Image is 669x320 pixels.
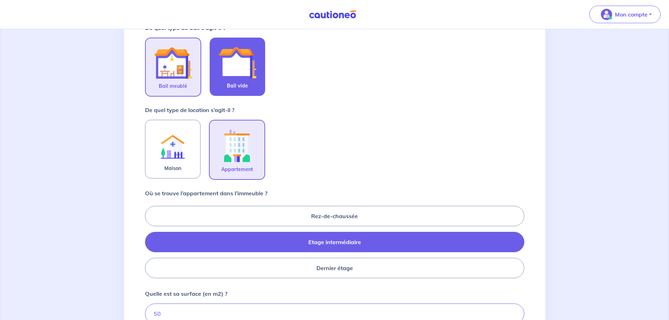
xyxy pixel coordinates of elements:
span: Bail vide [227,81,248,90]
img: illu_account_valid_menu.svg [601,9,612,20]
span: Maison [164,164,181,172]
p: Quelle est sa surface (en m2) ? [145,289,227,298]
img: illu_furnished_lease.svg [154,44,192,82]
label: Etage intermédiaire [145,232,524,252]
label: Rez-de-chaussée [145,206,524,226]
p: De quel type de location s’agit-il ? [145,106,234,114]
p: Où se trouve l’appartement dans l’immeuble ? [145,189,267,197]
p: Mon compte [615,10,648,19]
span: Bail meublé [159,82,187,90]
img: Cautioneo [306,10,359,19]
img: illu_empty_lease.svg [218,44,256,81]
img: illu_apartment.svg [218,126,256,165]
span: Appartement [221,165,253,174]
label: Dernier étage [145,258,524,278]
button: illu_account_valid_menu.svgMon compte [589,6,661,23]
img: illu_rent.svg [154,126,192,164]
